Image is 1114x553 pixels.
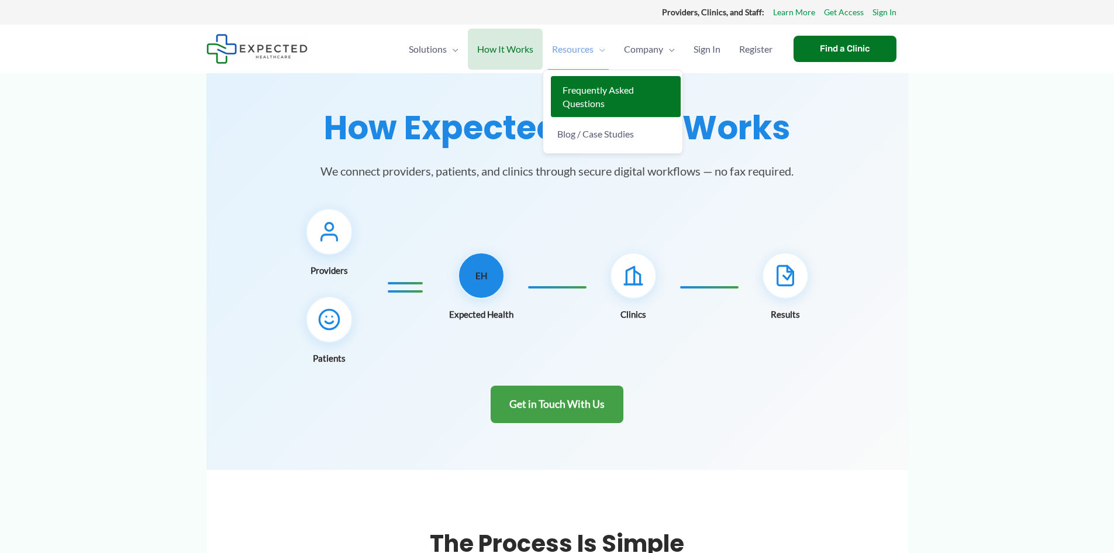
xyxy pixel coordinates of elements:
[447,29,458,70] span: Menu Toggle
[615,29,684,70] a: CompanyMenu Toggle
[771,306,800,322] span: Results
[311,262,348,279] span: Providers
[620,306,646,322] span: Clinics
[552,29,594,70] span: Resources
[694,29,720,70] span: Sign In
[543,29,615,70] a: ResourcesMenu Toggle
[663,29,675,70] span: Menu Toggle
[399,29,782,70] nav: Primary Site Navigation
[624,29,663,70] span: Company
[773,5,815,20] a: Learn More
[730,29,782,70] a: Register
[594,29,605,70] span: Menu Toggle
[449,306,513,322] span: Expected Health
[409,29,447,70] span: Solutions
[477,29,533,70] span: How It Works
[313,350,346,366] span: Patients
[684,29,730,70] a: Sign In
[491,386,623,424] a: Get in Touch With Us
[739,29,772,70] span: Register
[563,84,634,109] span: Frequently Asked Questions
[206,34,308,64] img: Expected Healthcare Logo - side, dark font, small
[468,29,543,70] a: How It Works
[399,29,468,70] a: SolutionsMenu Toggle
[475,267,487,284] span: EH
[557,128,634,139] span: Blog / Case Studies
[872,5,896,20] a: Sign In
[294,162,820,180] p: We connect providers, patients, and clinics through secure digital workflows — no fax required.
[548,120,678,147] a: Blog / Case Studies
[662,7,764,17] strong: Providers, Clinics, and Staff:
[220,108,894,147] h1: How Expected Health Works
[824,5,864,20] a: Get Access
[551,76,681,118] a: Frequently Asked Questions
[794,36,896,62] a: Find a Clinic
